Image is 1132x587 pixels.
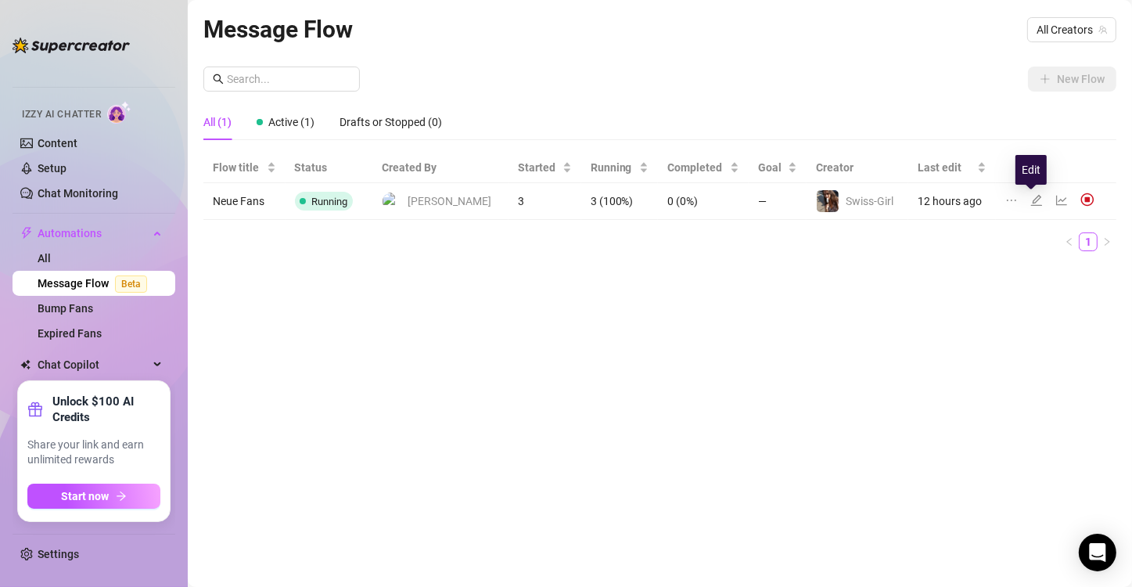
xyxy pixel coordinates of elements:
[591,159,636,176] span: Running
[1030,194,1043,207] span: edit
[27,484,160,509] button: Start nowarrow-right
[908,153,996,183] th: Last edit
[383,193,401,211] img: Marion Hoffmann
[13,38,130,53] img: logo-BBDzfeDw.svg
[268,116,314,128] span: Active (1)
[667,159,727,176] span: Completed
[227,70,350,88] input: Search...
[1098,232,1116,251] li: Next Page
[107,101,131,124] img: AI Chatter
[1098,25,1108,34] span: team
[372,153,508,183] th: Created By
[749,183,807,220] td: —
[38,162,66,175] a: Setup
[27,438,160,468] span: Share your link and earn unlimited rewards
[509,153,581,183] th: Started
[918,159,974,176] span: Last edit
[581,183,658,220] td: 3 (100%)
[1060,232,1079,251] button: left
[27,402,43,417] span: gift
[509,183,581,220] td: 3
[518,159,559,176] span: Started
[20,359,31,370] img: Chat Copilot
[38,352,149,377] span: Chat Copilot
[203,11,353,48] article: Message Flow
[908,183,996,220] td: 12 hours ago
[1102,237,1112,247] span: right
[115,275,147,293] span: Beta
[1079,534,1116,571] div: Open Intercom Messenger
[203,183,286,220] td: Neue Fans
[1005,194,1018,207] span: ellipsis
[38,252,51,265] a: All
[203,153,286,183] th: Flow title
[749,153,807,183] th: Goal
[340,113,442,131] div: Drafts or Stopped (0)
[581,153,658,183] th: Running
[1037,18,1107,41] span: All Creators
[846,195,893,207] span: Swiss-Girl
[817,190,839,212] img: Swiss-Girl
[203,113,232,131] div: All (1)
[1065,237,1074,247] span: left
[38,302,93,315] a: Bump Fans
[1060,232,1079,251] li: Previous Page
[758,159,785,176] span: Goal
[22,107,101,122] span: Izzy AI Chatter
[1098,232,1116,251] button: right
[52,394,160,425] strong: Unlock $100 AI Credits
[116,491,127,502] span: arrow-right
[38,277,153,290] a: Message FlowBeta
[1055,194,1068,207] span: line-chart
[38,187,118,200] a: Chat Monitoring
[20,227,33,239] span: thunderbolt
[62,490,110,502] span: Start now
[1080,233,1097,250] a: 1
[1080,193,1094,207] img: svg%3e
[1028,67,1116,92] button: New Flow
[38,221,149,246] span: Automations
[38,137,77,149] a: Content
[408,193,491,210] span: [PERSON_NAME]
[38,327,102,340] a: Expired Fans
[213,159,264,176] span: Flow title
[807,153,908,183] th: Creator
[38,548,79,560] a: Settings
[1079,232,1098,251] li: 1
[213,74,224,85] span: search
[658,183,749,220] td: 0 (0%)
[658,153,749,183] th: Completed
[312,196,348,207] span: Running
[286,153,373,183] th: Status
